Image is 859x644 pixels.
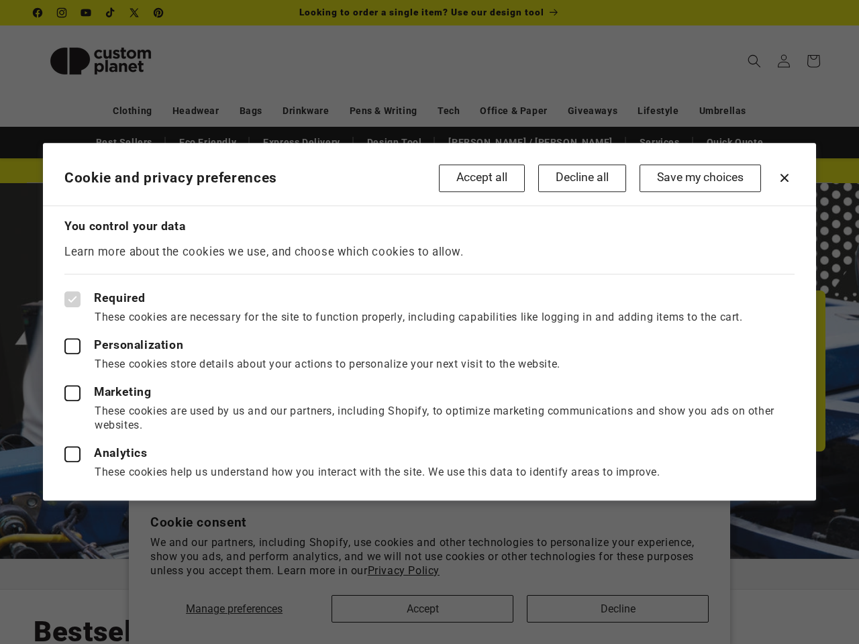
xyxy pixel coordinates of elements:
[64,405,795,433] p: These cookies are used by us and our partners, including Shopify, to optimize marketing communica...
[776,170,793,186] button: Close dialog
[64,219,795,233] h3: You control your data
[640,164,761,192] button: Save my choices
[64,292,795,308] label: Required
[64,446,795,462] label: Analytics
[64,244,795,261] p: Learn more about the cookies we use, and choose which cookies to allow.
[64,358,795,372] p: These cookies store details about your actions to personalize your next visit to the website.
[64,385,795,401] label: Marketing
[64,311,795,325] p: These cookies are necessary for the site to function properly, including capabilities like loggin...
[64,339,795,355] label: Personalization
[538,164,626,192] button: Decline all
[64,170,439,186] h2: Cookie and privacy preferences
[64,466,795,480] p: These cookies help us understand how you interact with the site. We use this data to identify are...
[439,164,525,192] button: Accept all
